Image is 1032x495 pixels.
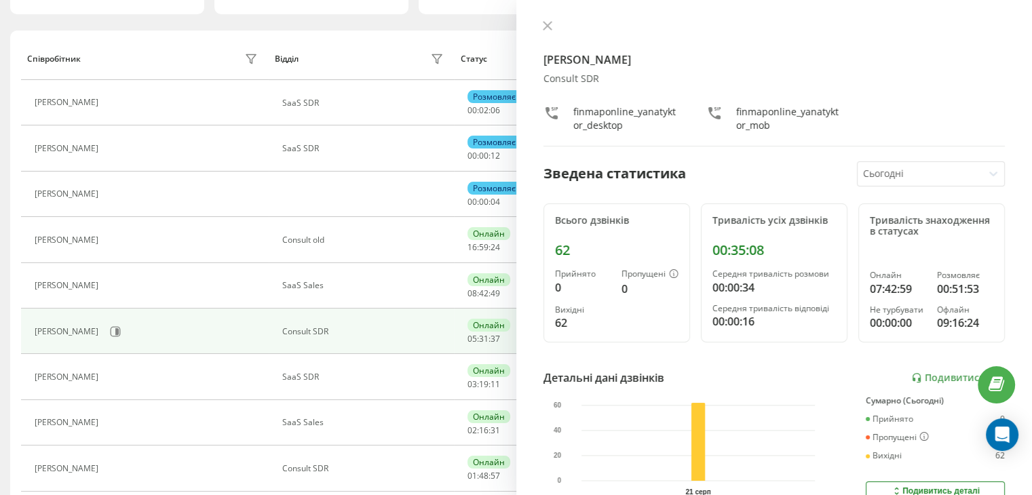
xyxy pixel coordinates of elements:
div: Прийнято [866,414,913,424]
div: 62 [995,451,1005,460]
div: [PERSON_NAME] [35,189,102,199]
span: 37 [491,333,500,344]
span: 03 [467,378,477,390]
span: 08 [467,288,477,299]
span: 49 [491,288,500,299]
h4: [PERSON_NAME] [543,52,1006,68]
div: SaaS SDR [282,98,447,108]
div: : : [467,243,500,252]
div: Всього дзвінків [555,215,679,226]
div: SaaS SDR [282,144,447,153]
div: Відділ [275,54,299,64]
text: 60 [554,401,562,409]
span: 01 [467,470,477,481]
text: 0 [557,477,561,484]
div: Пропущені [866,432,929,443]
div: Середня тривалість відповіді [712,304,836,313]
div: Consult old [282,235,447,245]
div: Сумарно (Сьогодні) [866,396,1005,405]
div: : : [467,106,500,115]
div: Розмовляє [467,90,521,103]
span: 02 [479,104,489,116]
div: : : [467,380,500,389]
span: 16 [467,241,477,253]
div: Онлайн [870,271,926,280]
div: 00:00:16 [712,313,836,330]
div: [PERSON_NAME] [35,464,102,473]
div: Вихідні [555,305,611,315]
div: 0 [555,279,611,296]
span: 31 [479,333,489,344]
div: 62 [555,242,679,258]
span: 12 [491,150,500,161]
div: [PERSON_NAME] [35,418,102,427]
div: Open Intercom Messenger [986,418,1018,451]
text: 40 [554,427,562,434]
div: SaaS Sales [282,418,447,427]
div: [PERSON_NAME] [35,235,102,245]
span: 05 [467,333,477,344]
div: 00:35:08 [712,242,836,258]
div: Вихідні [866,451,902,460]
div: Consult SDR [282,327,447,336]
div: 0 [622,281,679,297]
div: Розмовляє [467,182,521,195]
div: Онлайн [467,456,510,469]
div: 00:00:00 [870,315,926,331]
div: finmaponline_yanatyktor_desktop [573,105,679,132]
div: Тривалість знаходження в статусах [870,215,993,238]
div: Онлайн [467,273,510,286]
div: [PERSON_NAME] [35,144,102,153]
div: Пропущені [622,269,679,280]
span: 04 [491,196,500,207]
div: Consult SDR [282,464,447,473]
div: 0 [1000,414,1005,424]
span: 00 [467,196,477,207]
div: [PERSON_NAME] [35,281,102,290]
div: 62 [555,315,611,331]
div: 09:16:24 [937,315,993,331]
text: 20 [554,452,562,459]
span: 00 [479,196,489,207]
a: Подивитись звіт [911,372,1005,384]
div: : : [467,426,500,435]
span: 00 [467,104,477,116]
div: SaaS Sales [282,281,447,290]
div: Онлайн [467,364,510,377]
div: : : [467,289,500,298]
div: : : [467,151,500,161]
div: Співробітник [27,54,81,64]
div: Офлайн [937,305,993,315]
div: Зведена статистика [543,163,686,184]
div: [PERSON_NAME] [35,327,102,336]
span: 16 [479,424,489,436]
div: Онлайн [467,227,510,240]
div: Розмовляє [467,136,521,148]
span: 00 [467,150,477,161]
div: Онлайн [467,410,510,423]
span: 59 [479,241,489,253]
div: Consult SDR [543,73,1006,85]
span: 24 [491,241,500,253]
div: Середня тривалість розмови [712,269,836,279]
div: [PERSON_NAME] [35,98,102,107]
div: Онлайн [467,319,510,332]
div: Тривалість усіх дзвінків [712,215,836,226]
span: 19 [479,378,489,390]
div: 07:42:59 [870,281,926,297]
div: 00:51:53 [937,281,993,297]
div: finmaponline_yanatyktor_mob [736,105,842,132]
span: 57 [491,470,500,481]
div: 00:00:34 [712,279,836,296]
div: : : [467,334,500,344]
div: : : [467,197,500,207]
div: SaaS SDR [282,372,447,382]
span: 06 [491,104,500,116]
div: Статус [461,54,487,64]
div: Детальні дані дзвінків [543,370,664,386]
span: 42 [479,288,489,299]
div: [PERSON_NAME] [35,372,102,382]
span: 02 [467,424,477,436]
span: 31 [491,424,500,436]
span: 11 [491,378,500,390]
